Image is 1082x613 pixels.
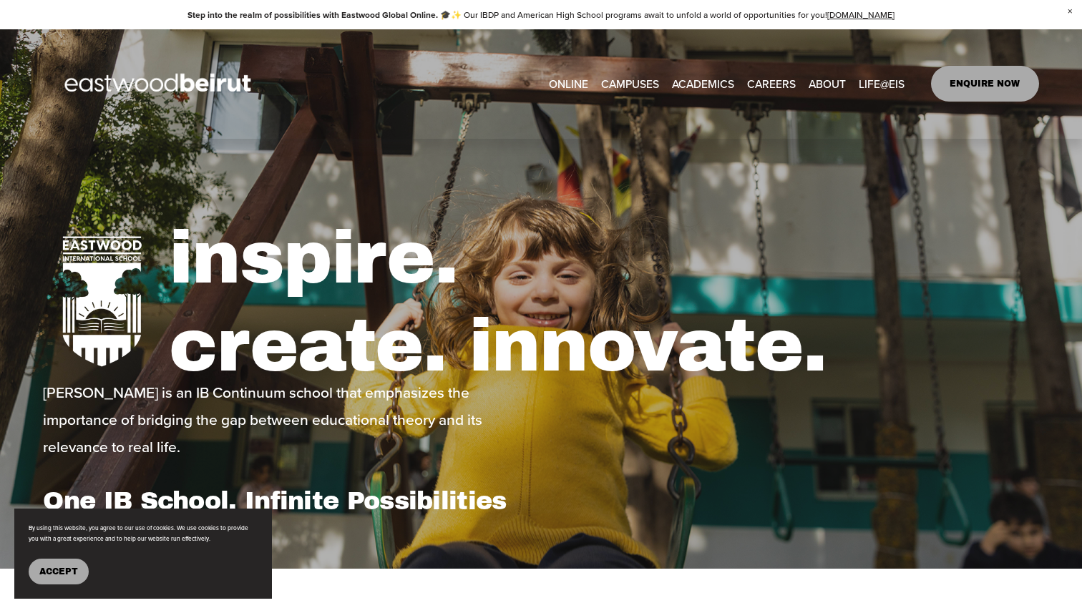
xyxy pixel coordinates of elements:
img: EastwoodIS Global Site [43,47,276,120]
h1: inspire. create. innovate. [169,215,1039,391]
span: Accept [39,567,78,577]
a: ENQUIRE NOW [931,66,1039,102]
span: LIFE@EIS [859,74,905,94]
a: folder dropdown [672,73,734,95]
span: ACADEMICS [672,74,734,94]
h1: One IB School, Infinite Possibilities [43,486,537,516]
a: CAREERS [747,73,796,95]
a: folder dropdown [859,73,905,95]
span: ABOUT [809,74,846,94]
a: [DOMAIN_NAME] [827,9,895,21]
a: folder dropdown [809,73,846,95]
span: CAMPUSES [601,74,659,94]
section: Cookie banner [14,509,272,599]
button: Accept [29,559,89,584]
a: folder dropdown [601,73,659,95]
a: ONLINE [549,73,588,95]
p: By using this website, you agree to our use of cookies. We use cookies to provide you with a grea... [29,523,258,544]
p: [PERSON_NAME] is an IB Continuum school that emphasizes the importance of bridging the gap betwee... [43,379,537,461]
